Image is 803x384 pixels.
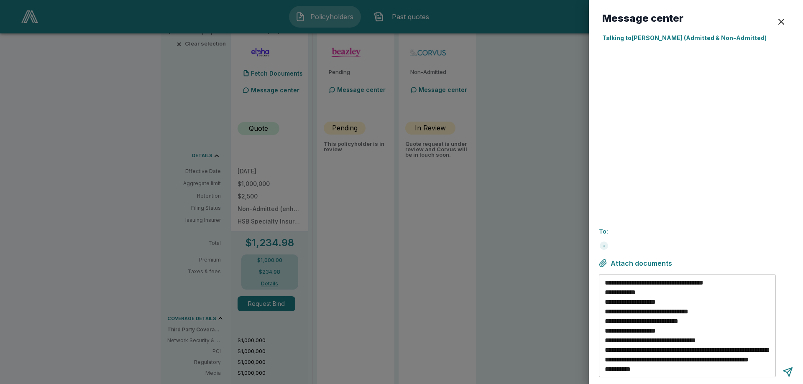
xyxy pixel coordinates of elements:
[599,227,793,236] p: To:
[602,33,790,42] p: Talking to [PERSON_NAME] (Admitted & Non-Admitted)
[602,13,683,23] h6: Message center
[599,241,609,251] div: +
[600,242,608,250] div: +
[611,259,672,267] span: Attach documents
